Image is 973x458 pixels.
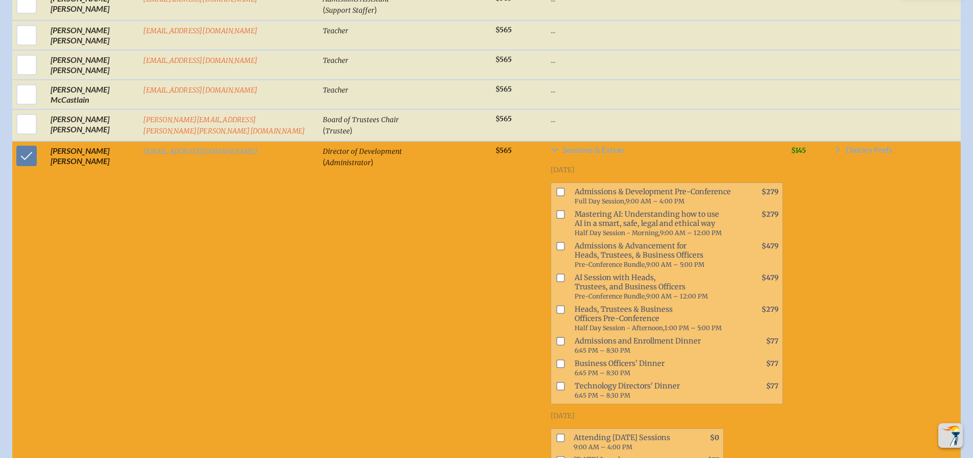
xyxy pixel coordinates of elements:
span: 6:45 PM – 8:30 PM [575,392,630,399]
span: Technology Directors' Dinner [571,379,738,402]
span: [DATE] [551,166,575,174]
span: 9:00 AM – 12:00 PM [660,229,722,237]
span: Admissions & Development Pre-Conference [571,185,738,208]
span: Director of Development [323,147,402,156]
span: $77 [766,382,778,391]
span: Pre-Conference Bundle, [575,261,646,268]
span: Trustee [325,127,350,135]
p: ... [551,55,783,65]
span: $279 [762,188,778,196]
span: 9:00 AM – 12:00 PM [646,292,708,300]
span: $77 [766,359,778,368]
span: Teacher [323,86,348,95]
span: Full Day Session, [575,197,626,205]
span: $565 [495,55,512,64]
span: $565 [495,146,512,155]
a: [EMAIL_ADDRESS][DOMAIN_NAME] [143,86,257,95]
span: $565 [495,114,512,123]
span: $0 [710,433,719,442]
span: 9:00 AM – 4:00 PM [574,443,632,451]
span: Teacher [323,27,348,35]
span: ) [371,157,373,167]
span: 9:00 AM – 4:00 PM [626,197,684,205]
span: $479 [762,242,778,250]
span: Teacher [323,56,348,65]
span: ) [374,5,377,14]
span: 6:45 PM – 8:30 PM [575,369,630,377]
a: [PERSON_NAME][EMAIL_ADDRESS][PERSON_NAME][PERSON_NAME][DOMAIN_NAME] [143,116,305,135]
p: ... [551,114,783,124]
p: ... [551,84,783,95]
span: $77 [766,337,778,346]
span: Administrator [325,158,371,167]
span: ( [323,5,325,14]
span: 9:00 AM – 5:00 PM [646,261,704,268]
span: Sessions & Extras [563,146,624,154]
button: Scroll Top [938,423,963,448]
span: 6:45 PM – 8:30 PM [575,347,630,354]
span: Attending [DATE] Sessions [569,431,678,453]
span: AI Session with Heads, Trustees, and Business Officers [571,271,738,303]
span: Pre-Conference Bundle, [575,292,646,300]
span: Heads, Trustees & Business Officers Pre-Conference [571,303,738,334]
span: Half Day Session - Afternoon, [575,324,665,332]
span: Board of Trustees Chair [323,116,399,124]
a: [EMAIL_ADDRESS][DOMAIN_NAME] [143,147,257,156]
span: $565 [495,85,512,94]
span: Dietary Prefs [846,146,892,154]
span: $279 [762,210,778,219]
span: Admissions & Advancement for Heads, Trustees, & Business Officers [571,239,738,271]
span: $145 [791,146,806,155]
span: $479 [762,273,778,282]
span: [DATE] [551,411,575,420]
span: 1:00 PM – 5:00 PM [665,324,722,332]
td: [PERSON_NAME] [PERSON_NAME] [46,20,139,50]
span: Admissions and Enrollment Dinner [571,334,738,357]
p: ... [551,25,783,35]
td: [PERSON_NAME] [PERSON_NAME] [46,50,139,80]
span: Business Officers' Dinner [571,357,738,379]
a: Sessions & Extras [551,146,783,158]
a: Dietary Prefs [834,146,892,158]
span: ) [350,125,352,135]
span: ( [323,157,325,167]
span: $565 [495,26,512,34]
span: Support Staffer [325,6,374,15]
td: [PERSON_NAME] [PERSON_NAME] [46,109,139,141]
span: $279 [762,305,778,314]
a: [EMAIL_ADDRESS][DOMAIN_NAME] [143,27,257,35]
span: ( [323,125,325,135]
img: To the top [940,425,961,446]
span: Half Day Session - Morning, [575,229,660,237]
a: [EMAIL_ADDRESS][DOMAIN_NAME] [143,56,257,65]
span: Mastering AI: Understanding how to use AI in a smart, safe, legal and ethical way [571,208,738,239]
td: [PERSON_NAME] McCastlain [46,80,139,109]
